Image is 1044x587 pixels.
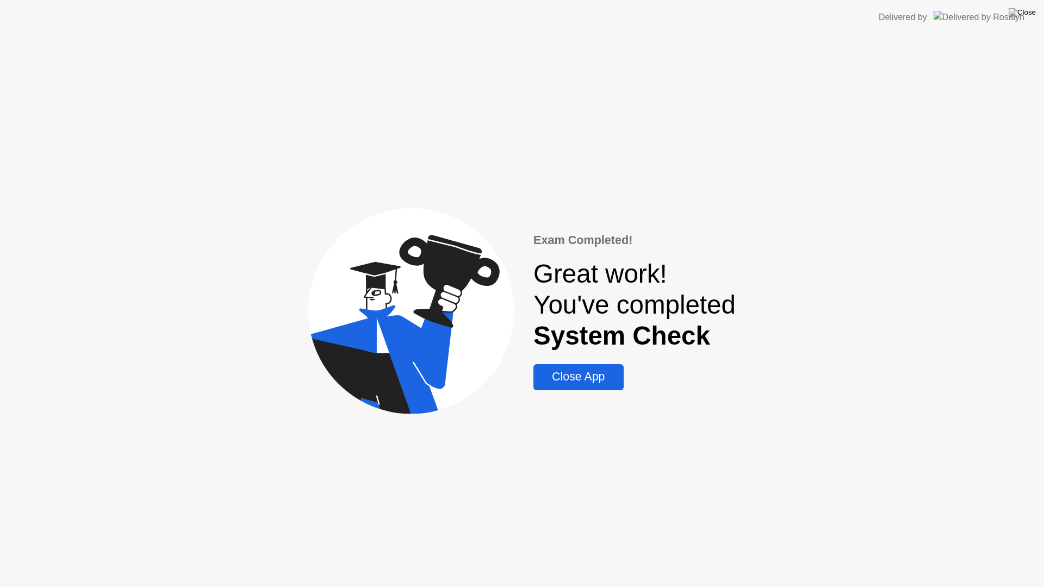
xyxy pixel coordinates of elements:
[934,11,1024,23] img: Delivered by Rosalyn
[879,11,927,24] div: Delivered by
[533,364,623,390] button: Close App
[1009,8,1036,17] img: Close
[533,321,710,350] b: System Check
[533,258,736,351] div: Great work! You've completed
[537,370,620,384] div: Close App
[533,232,736,249] div: Exam Completed!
